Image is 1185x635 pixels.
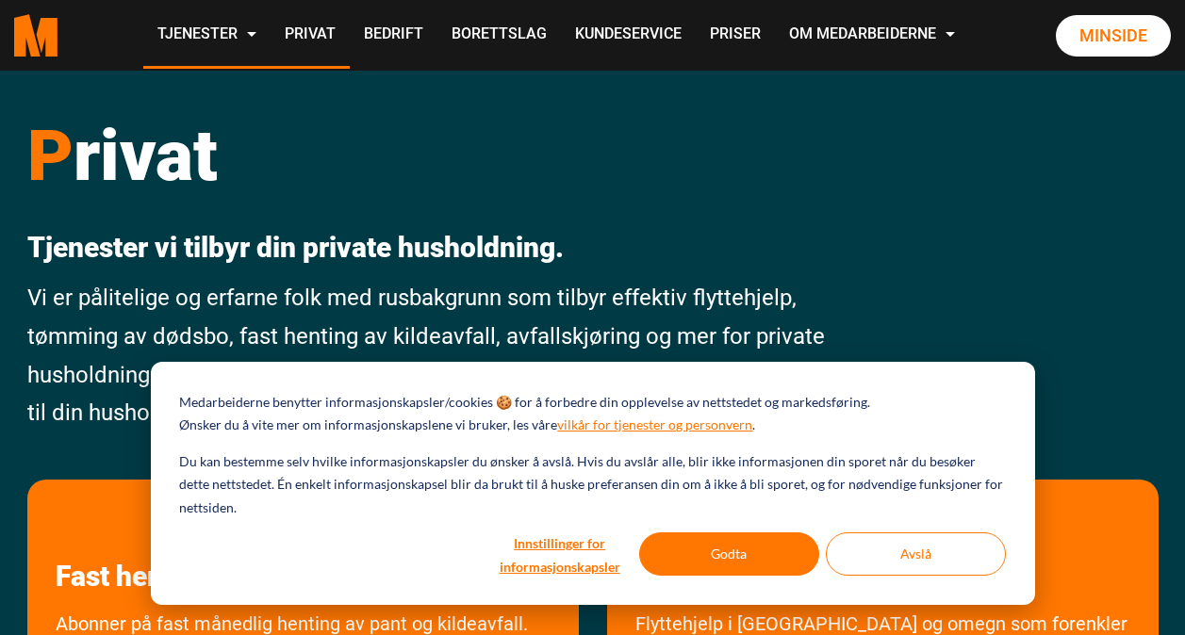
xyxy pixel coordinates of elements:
[826,532,1006,576] button: Avslå
[696,2,775,69] a: Priser
[143,2,271,69] a: Tjenester
[271,2,350,69] a: Privat
[1056,15,1171,57] a: Minside
[487,532,633,576] button: Innstillinger for informasjonskapsler
[437,2,561,69] a: Borettslag
[179,450,1005,520] p: Du kan bestemme selv hvilke informasjonskapsler du ønsker å avslå. Hvis du avslår alle, blir ikke...
[151,362,1035,605] div: Cookie banner
[639,532,819,576] button: Godta
[27,231,869,265] p: Tjenester vi tilbyr din private husholdning.
[350,2,437,69] a: Bedrift
[179,391,870,415] p: Medarbeiderne benytter informasjonskapsler/cookies 🍪 for å forbedre din opplevelse av nettstedet ...
[561,2,696,69] a: Kundeservice
[557,414,752,437] a: vilkår for tjenester og personvern
[179,414,755,437] p: Ønsker du å vite mer om informasjonskapslene vi bruker, les våre .
[27,279,869,432] p: Vi er pålitelige og erfarne folk med rusbakgrunn som tilbyr effektiv flyttehjelp, tømming av døds...
[27,113,869,198] h1: rivat
[27,480,240,594] a: les mer om Fast henting
[27,114,74,197] span: P
[775,2,969,69] a: Om Medarbeiderne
